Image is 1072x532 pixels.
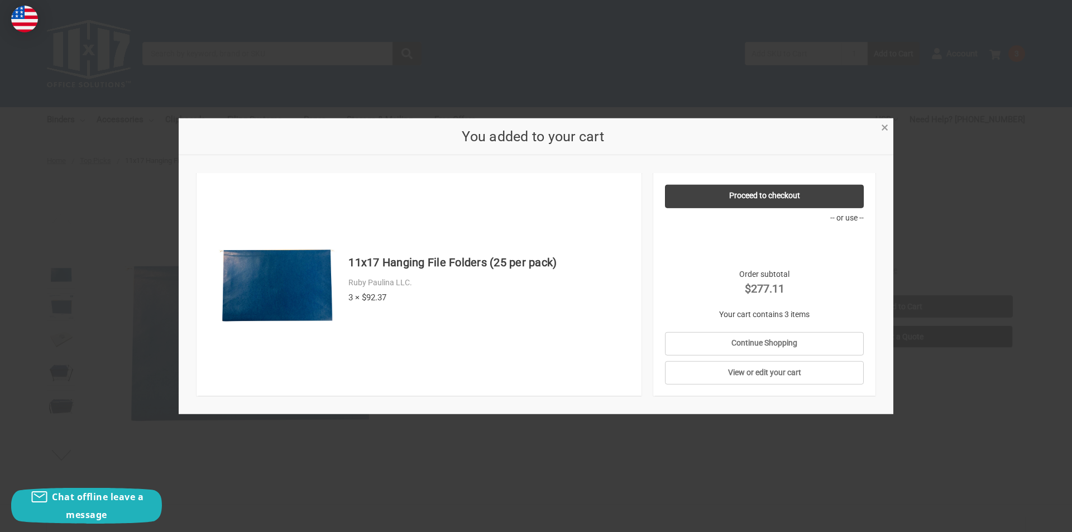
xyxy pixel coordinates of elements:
a: Close [879,121,891,132]
p: -- or use -- [665,212,864,223]
span: × [881,119,888,136]
a: View or edit your cart [665,361,864,385]
button: Chat offline leave a message [11,488,162,524]
h4: 11x17 Hanging File Folders (25 per pack) [348,254,630,271]
div: Order subtotal [665,268,864,296]
img: duty and tax information for United States [11,6,38,32]
strong: $277.11 [665,280,864,296]
img: 11x17 Hanging File Folders [214,220,343,349]
span: Chat offline leave a message [52,491,143,521]
a: Continue Shopping [665,332,864,355]
p: Your cart contains 3 items [665,308,864,320]
a: Proceed to checkout [665,184,864,208]
div: 3 × $92.37 [348,291,630,304]
div: Ruby Paulina LLC. [348,277,630,289]
h2: You added to your cart [197,126,870,147]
